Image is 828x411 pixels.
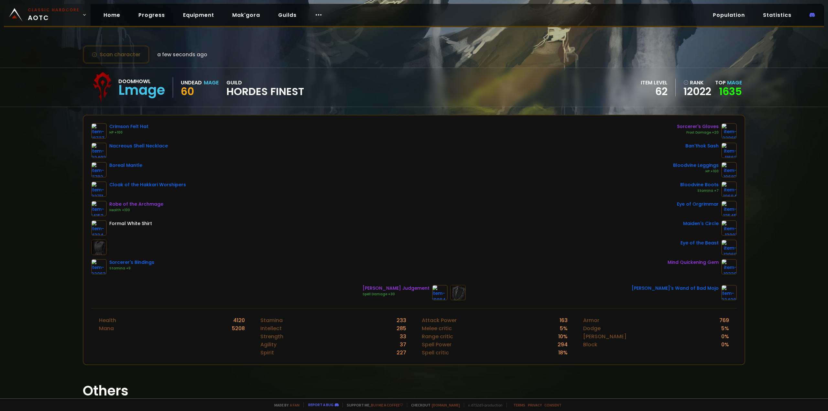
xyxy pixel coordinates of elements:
[673,169,719,174] div: HP +100
[227,8,265,22] a: Mak'gora
[558,332,568,341] div: 10 %
[397,316,406,324] div: 233
[721,332,729,341] div: 0 %
[91,259,107,275] img: item-22063
[422,332,453,341] div: Range critic
[721,181,737,197] img: item-19684
[109,130,148,135] div: HP +100
[109,143,168,149] div: Nacreous Shell Necklace
[758,8,797,22] a: Statistics
[721,143,737,158] img: item-11662
[28,7,80,13] small: Classic Hardcore
[109,123,148,130] div: Crimson Felt Hat
[397,324,406,332] div: 285
[273,8,302,22] a: Guilds
[544,403,561,407] a: Consent
[109,201,163,208] div: Robe of the Archmage
[260,324,282,332] div: Intellect
[721,285,737,300] img: item-22408
[260,332,283,341] div: Strength
[91,123,107,139] img: item-18727
[363,285,430,292] div: [PERSON_NAME] Judgement
[583,316,599,324] div: Armor
[560,316,568,324] div: 163
[290,403,300,407] a: a fan
[683,220,719,227] div: Maiden's Circle
[422,349,449,357] div: Spell critic
[109,162,142,169] div: Boreal Mantle
[673,162,719,169] div: Bloodvine Leggings
[721,220,737,236] img: item-13001
[721,162,737,178] img: item-19683
[641,79,668,87] div: item level
[721,324,729,332] div: 5 %
[371,403,403,407] a: Buy me a coffee
[432,285,448,300] img: item-19884
[432,403,460,407] a: [DOMAIN_NAME]
[99,324,114,332] div: Mana
[109,181,186,188] div: Cloak of the Hakkari Worshipers
[91,181,107,197] img: item-22711
[181,79,202,87] div: Undead
[181,84,194,99] span: 60
[677,130,719,135] div: Frost Damage +20
[558,341,568,349] div: 294
[727,79,742,86] span: Mage
[99,316,116,324] div: Health
[133,8,170,22] a: Progress
[260,341,277,349] div: Agility
[677,123,719,130] div: Sorcerer's Gloves
[4,4,91,26] a: Classic HardcoreAOTC
[91,201,107,216] img: item-14152
[464,403,503,407] span: v. d752d5 - production
[308,402,333,407] a: Report a bug
[91,162,107,178] img: item-11782
[422,316,457,324] div: Attack Power
[260,349,274,357] div: Spirit
[157,50,207,59] span: a few seconds ago
[260,316,283,324] div: Stamina
[641,87,668,96] div: 62
[583,324,601,332] div: Dodge
[28,7,80,23] span: AOTC
[343,403,403,407] span: Support me,
[83,381,745,401] h1: Others
[422,341,452,349] div: Spell Power
[91,143,107,158] img: item-22403
[560,324,568,332] div: 5 %
[721,240,737,255] img: item-13968
[721,201,737,216] img: item-12545
[83,45,149,64] button: Scan character
[91,220,107,236] img: item-4334
[677,201,719,208] div: Eye of Orgrimmar
[583,341,597,349] div: Block
[528,403,542,407] a: Privacy
[204,79,219,87] div: Mage
[109,220,152,227] div: Formal White Shirt
[721,123,737,139] img: item-22066
[98,8,125,22] a: Home
[708,8,750,22] a: Population
[109,266,154,271] div: Stamina +9
[683,87,711,96] a: 12022
[721,259,737,275] img: item-19339
[558,349,568,357] div: 18 %
[226,79,304,96] div: guild
[681,240,719,246] div: Eye of the Beast
[178,8,219,22] a: Equipment
[668,259,719,266] div: Mind Quickening Gem
[683,79,711,87] div: rank
[715,79,742,87] div: Top
[233,316,245,324] div: 4120
[680,188,719,193] div: Stamina +7
[397,349,406,357] div: 227
[118,85,165,95] div: Lmage
[583,332,626,341] div: [PERSON_NAME]
[226,87,304,96] span: Hordes Finest
[118,77,165,85] div: Doomhowl
[721,341,729,349] div: 0 %
[400,341,406,349] div: 37
[109,208,163,213] div: Health +100
[407,403,460,407] span: Checkout
[680,181,719,188] div: Bloodvine Boots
